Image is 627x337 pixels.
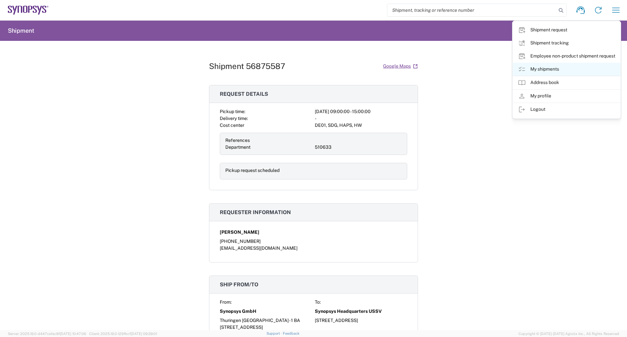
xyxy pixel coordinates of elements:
span: Copyright © [DATE]-[DATE] Agistix Inc., All Rights Reserved [519,331,619,337]
span: Synopsys Headquarters USSV [315,308,382,315]
h2: Shipment [8,27,34,35]
a: Google Maps [383,60,418,72]
span: Ship from/to [220,281,258,288]
div: [STREET_ADDRESS] [220,324,312,331]
span: Pickup time: [220,109,245,114]
span: From: [220,299,232,305]
a: My shipments [513,63,620,76]
div: [STREET_ADDRESS] [315,317,407,324]
div: DE01, SDG, HAPS, HW [315,122,407,129]
h1: Shipment 56875587 [209,61,285,71]
div: [PHONE_NUMBER] [220,238,407,245]
span: Requester information [220,209,291,215]
span: [DATE] 10:47:06 [60,332,86,336]
a: Shipment request [513,24,620,37]
span: [DATE] 09:39:01 [131,332,157,336]
div: - [315,115,407,122]
span: Synopsys GmbH [220,308,256,315]
a: Employee non-product shipment request [513,50,620,63]
span: Pickup request scheduled [225,168,280,173]
a: Support [266,331,283,335]
a: My profile [513,90,620,103]
div: [DATE] 09:00:00 - 15:00:00 [315,108,407,115]
div: Department [225,144,312,151]
span: To: [315,299,321,305]
a: Address book [513,76,620,89]
span: Client: 2025.19.0-129fbcf [89,332,157,336]
a: Feedback [283,331,299,335]
a: Shipment tracking [513,37,620,50]
span: [PERSON_NAME] [220,229,259,236]
span: Cost center [220,123,244,128]
span: Server: 2025.19.0-d447cefac8f [8,332,86,336]
div: Thuringen [GEOGRAPHIC_DATA] - 1 BA [220,317,312,324]
span: References [225,138,250,143]
div: 510633 [315,144,402,151]
span: Request details [220,91,268,97]
div: [EMAIL_ADDRESS][DOMAIN_NAME] [220,245,407,252]
input: Shipment, tracking or reference number [387,4,556,16]
a: Logout [513,103,620,116]
span: Delivery time: [220,116,248,121]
